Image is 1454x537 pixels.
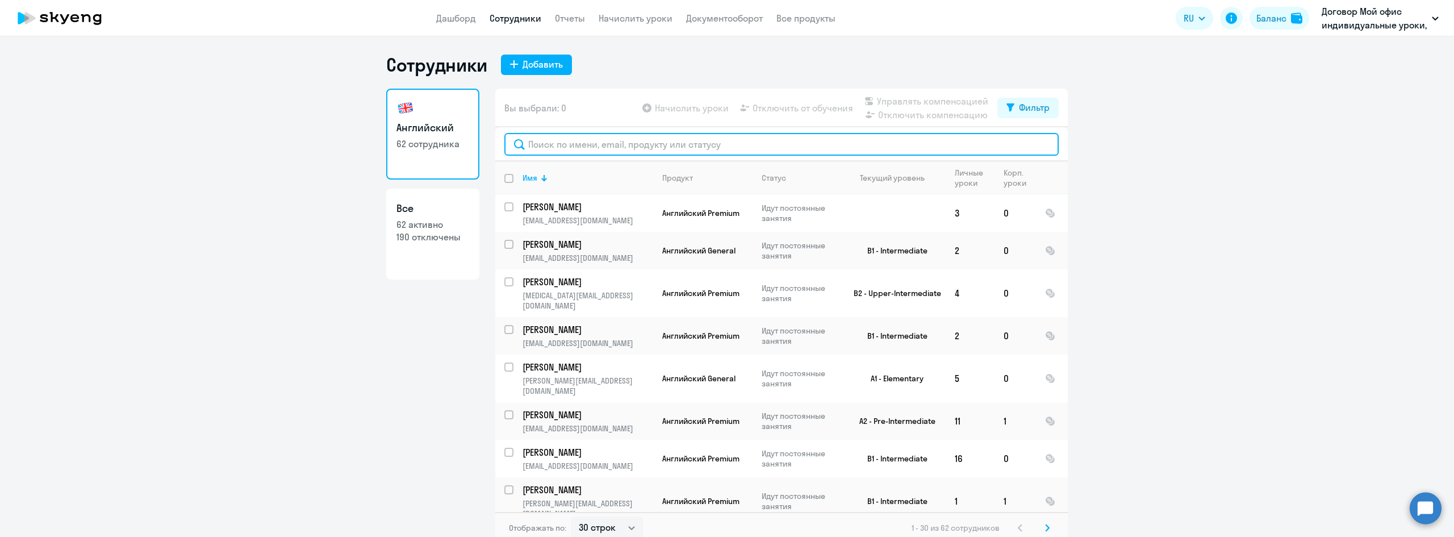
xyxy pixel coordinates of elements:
[1004,168,1035,188] div: Корп. уроки
[662,416,739,426] span: Английский Premium
[523,201,651,213] p: [PERSON_NAME]
[912,523,1000,533] span: 1 - 30 из 62 сотрудников
[523,484,653,496] a: [PERSON_NAME]
[946,402,995,440] td: 11
[776,13,835,24] a: Все продукты
[504,101,566,115] span: Вы выбрали: 0
[662,173,693,183] div: Продукт
[686,13,763,24] a: Документооборот
[523,376,653,396] p: [PERSON_NAME][EMAIL_ADDRESS][DOMAIN_NAME]
[523,423,653,434] p: [EMAIL_ADDRESS][DOMAIN_NAME]
[762,240,839,261] p: Идут постоянные занятия
[840,269,946,317] td: B2 - Upper-Intermediate
[995,440,1036,477] td: 0
[997,98,1059,118] button: Фильтр
[946,440,995,477] td: 16
[396,201,469,216] h3: Все
[386,53,487,76] h1: Сотрудники
[840,232,946,269] td: B1 - Intermediate
[396,218,469,231] p: 62 активно
[555,13,585,24] a: Отчеты
[523,57,563,71] div: Добавить
[762,326,839,346] p: Идут постоянные занятия
[840,317,946,355] td: B1 - Intermediate
[523,461,653,471] p: [EMAIL_ADDRESS][DOMAIN_NAME]
[523,361,651,373] p: [PERSON_NAME]
[1250,7,1309,30] button: Балансbalance
[946,317,995,355] td: 2
[762,173,786,183] div: Статус
[523,253,653,263] p: [EMAIL_ADDRESS][DOMAIN_NAME]
[762,448,839,469] p: Идут постоянные занятия
[662,496,739,506] span: Английский Premium
[762,411,839,431] p: Идут постоянные занятия
[955,168,994,188] div: Личные уроки
[396,120,469,135] h3: Английский
[860,173,925,183] div: Текущий уровень
[1176,7,1213,30] button: RU
[1256,11,1286,25] div: Баланс
[946,355,995,402] td: 5
[523,238,653,251] a: [PERSON_NAME]
[995,269,1036,317] td: 0
[762,173,839,183] div: Статус
[523,446,651,459] p: [PERSON_NAME]
[995,477,1036,525] td: 1
[662,173,752,183] div: Продукт
[762,368,839,389] p: Идут постоянные занятия
[840,355,946,402] td: A1 - Elementary
[523,361,653,373] a: [PERSON_NAME]
[662,373,736,384] span: Английский General
[1019,101,1050,114] div: Фильтр
[995,194,1036,232] td: 0
[995,232,1036,269] td: 0
[396,99,415,117] img: english
[386,189,479,280] a: Все62 активно190 отключены
[599,13,672,24] a: Начислить уроки
[662,331,739,341] span: Английский Premium
[386,89,479,180] a: Английский62 сотрудника
[436,13,476,24] a: Дашборд
[1004,168,1026,188] div: Корп. уроки
[1322,5,1427,32] p: Договор Мой офис индивидуальные уроки, НОВЫЕ ОБЛАЧНЫЕ ТЕХНОЛОГИИ, ООО
[946,477,995,525] td: 1
[662,245,736,256] span: Английский General
[840,477,946,525] td: B1 - Intermediate
[995,317,1036,355] td: 0
[523,290,653,311] p: [MEDICAL_DATA][EMAIL_ADDRESS][DOMAIN_NAME]
[396,138,469,150] p: 62 сотрудника
[523,338,653,348] p: [EMAIL_ADDRESS][DOMAIN_NAME]
[840,402,946,440] td: A2 - Pre-Intermediate
[523,173,537,183] div: Имя
[523,276,653,288] a: [PERSON_NAME]
[762,283,839,303] p: Идут постоянные занятия
[523,484,651,496] p: [PERSON_NAME]
[523,276,651,288] p: [PERSON_NAME]
[523,409,653,421] a: [PERSON_NAME]
[662,208,739,218] span: Английский Premium
[490,13,541,24] a: Сотрудники
[946,269,995,317] td: 4
[1184,11,1194,25] span: RU
[946,232,995,269] td: 2
[501,55,572,75] button: Добавить
[840,440,946,477] td: B1 - Intermediate
[995,402,1036,440] td: 1
[523,498,653,519] p: [PERSON_NAME][EMAIL_ADDRESS][DOMAIN_NAME]
[509,523,566,533] span: Отображать по:
[523,238,651,251] p: [PERSON_NAME]
[396,231,469,243] p: 190 отключены
[662,288,739,298] span: Английский Premium
[523,201,653,213] a: [PERSON_NAME]
[995,355,1036,402] td: 0
[523,173,653,183] div: Имя
[762,491,839,511] p: Идут постоянные занятия
[523,446,653,459] a: [PERSON_NAME]
[523,323,651,336] p: [PERSON_NAME]
[955,168,984,188] div: Личные уроки
[1291,13,1302,24] img: balance
[849,173,945,183] div: Текущий уровень
[504,133,1059,156] input: Поиск по имени, email, продукту или статусу
[946,194,995,232] td: 3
